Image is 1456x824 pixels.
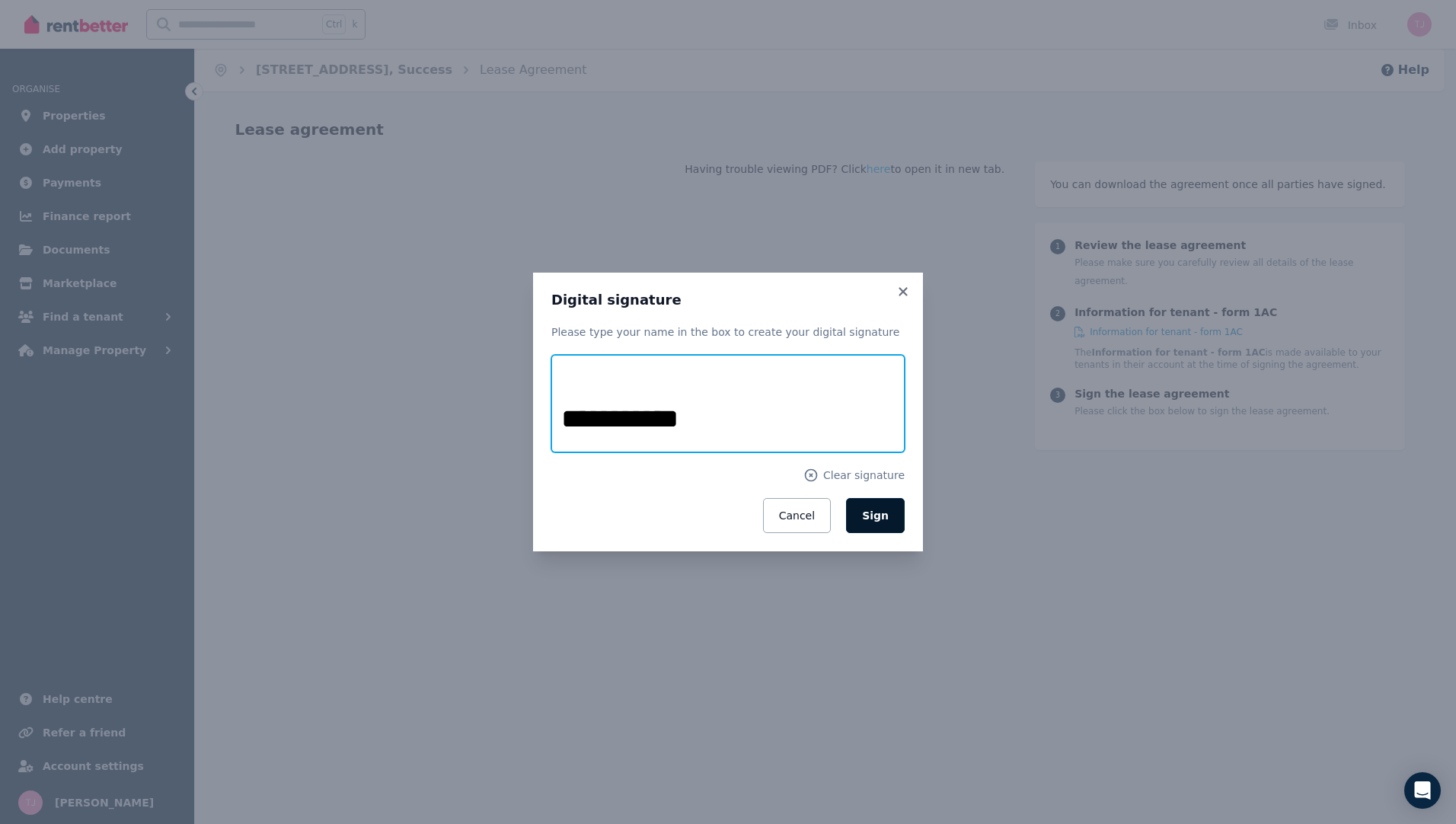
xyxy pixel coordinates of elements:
[823,468,905,483] span: Clear signature
[1404,772,1441,809] div: Open Intercom Messenger
[551,324,905,340] p: Please type your name in the box to create your digital signature
[551,291,905,309] h3: Digital signature
[846,498,905,533] button: Sign
[763,498,831,533] button: Cancel
[862,509,889,522] span: Sign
